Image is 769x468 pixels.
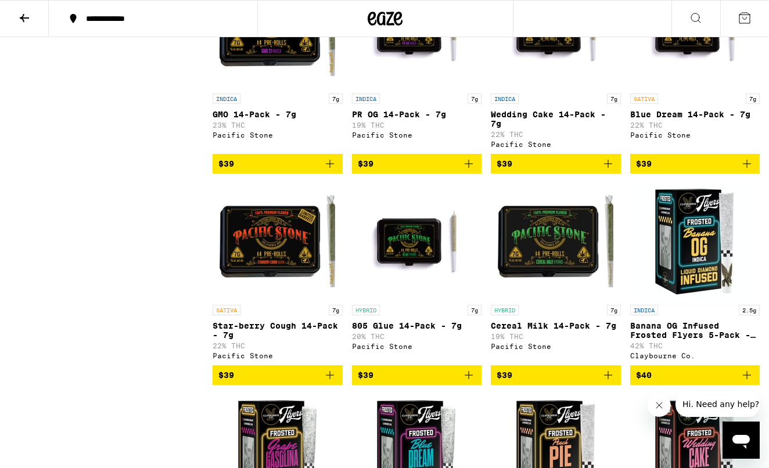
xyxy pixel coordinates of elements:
[648,394,671,417] iframe: Close message
[352,93,380,104] p: INDICA
[723,422,760,459] iframe: Button to launch messaging window
[329,305,343,315] p: 7g
[213,321,343,340] p: Star-berry Cough 14-Pack - 7g
[213,183,343,365] a: Open page for Star-berry Cough 14-Pack - 7g from Pacific Stone
[630,131,760,139] div: Pacific Stone
[352,305,380,315] p: HYBRID
[213,110,343,119] p: GMO 14-Pack - 7g
[491,343,621,350] div: Pacific Stone
[352,183,482,365] a: Open page for 805 Glue 14-Pack - 7g from Pacific Stone
[358,159,373,168] span: $39
[607,93,621,104] p: 7g
[491,333,621,340] p: 19% THC
[213,305,240,315] p: SATIVA
[630,93,658,104] p: SATIVA
[630,110,760,119] p: Blue Dream 14-Pack - 7g
[352,121,482,129] p: 19% THC
[491,154,621,174] button: Add to bag
[630,154,760,174] button: Add to bag
[630,183,760,365] a: Open page for Banana OG Infused Frosted Flyers 5-Pack - 2.5g from Claybourne Co.
[497,159,512,168] span: $39
[491,365,621,385] button: Add to bag
[352,131,482,139] div: Pacific Stone
[498,183,614,299] img: Pacific Stone - Cereal Milk 14-Pack - 7g
[468,305,481,315] p: 7g
[491,141,621,148] div: Pacific Stone
[497,370,512,380] span: $39
[739,305,760,315] p: 2.5g
[218,370,234,380] span: $39
[213,342,343,350] p: 22% THC
[329,93,343,104] p: 7g
[630,365,760,385] button: Add to bag
[352,365,482,385] button: Add to bag
[630,352,760,359] div: Claybourne Co.
[213,352,343,359] div: Pacific Stone
[607,305,621,315] p: 7g
[213,131,343,139] div: Pacific Stone
[468,93,481,104] p: 7g
[491,131,621,138] p: 22% THC
[213,365,343,385] button: Add to bag
[491,305,519,315] p: HYBRID
[491,183,621,365] a: Open page for Cereal Milk 14-Pack - 7g from Pacific Stone
[213,93,240,104] p: INDICA
[491,110,621,128] p: Wedding Cake 14-Pack - 7g
[630,305,658,315] p: INDICA
[630,342,760,350] p: 42% THC
[637,183,753,299] img: Claybourne Co. - Banana OG Infused Frosted Flyers 5-Pack - 2.5g
[352,321,482,330] p: 805 Glue 14-Pack - 7g
[491,93,519,104] p: INDICA
[630,321,760,340] p: Banana OG Infused Frosted Flyers 5-Pack - 2.5g
[218,159,234,168] span: $39
[675,391,760,417] iframe: Message from company
[352,154,482,174] button: Add to bag
[213,154,343,174] button: Add to bag
[352,110,482,119] p: PR OG 14-Pack - 7g
[358,370,373,380] span: $39
[636,159,652,168] span: $39
[491,321,621,330] p: Cereal Milk 14-Pack - 7g
[213,121,343,129] p: 23% THC
[220,183,336,299] img: Pacific Stone - Star-berry Cough 14-Pack - 7g
[358,183,475,299] img: Pacific Stone - 805 Glue 14-Pack - 7g
[352,343,482,350] div: Pacific Stone
[352,333,482,340] p: 20% THC
[746,93,760,104] p: 7g
[636,370,652,380] span: $40
[630,121,760,129] p: 22% THC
